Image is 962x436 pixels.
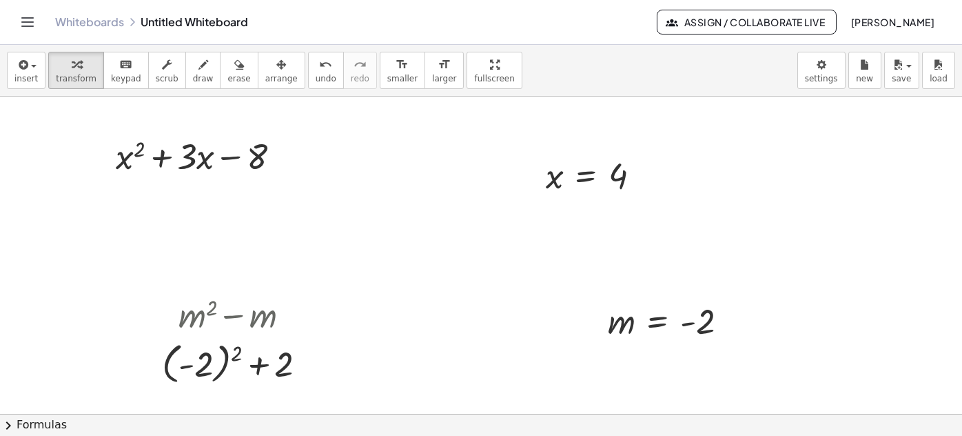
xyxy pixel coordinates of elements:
[467,52,522,89] button: fullscreen
[432,74,456,83] span: larger
[396,57,409,73] i: format_size
[7,52,45,89] button: insert
[850,16,934,28] span: [PERSON_NAME]
[424,52,464,89] button: format_sizelarger
[111,74,141,83] span: keypad
[148,52,186,89] button: scrub
[922,52,955,89] button: load
[474,74,514,83] span: fullscreen
[884,52,919,89] button: save
[657,10,837,34] button: Assign / Collaborate Live
[797,52,846,89] button: settings
[387,74,418,83] span: smaller
[848,52,881,89] button: new
[316,74,336,83] span: undo
[14,74,38,83] span: insert
[856,74,873,83] span: new
[220,52,258,89] button: erase
[17,11,39,33] button: Toggle navigation
[892,74,911,83] span: save
[55,15,124,29] a: Whiteboards
[438,57,451,73] i: format_size
[668,16,825,28] span: Assign / Collaborate Live
[351,74,369,83] span: redo
[48,52,104,89] button: transform
[258,52,305,89] button: arrange
[308,52,344,89] button: undoundo
[265,74,298,83] span: arrange
[354,57,367,73] i: redo
[185,52,221,89] button: draw
[343,52,377,89] button: redoredo
[119,57,132,73] i: keyboard
[156,74,178,83] span: scrub
[805,74,838,83] span: settings
[380,52,425,89] button: format_sizesmaller
[227,74,250,83] span: erase
[103,52,149,89] button: keyboardkeypad
[319,57,332,73] i: undo
[193,74,214,83] span: draw
[839,10,945,34] button: [PERSON_NAME]
[56,74,96,83] span: transform
[930,74,948,83] span: load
